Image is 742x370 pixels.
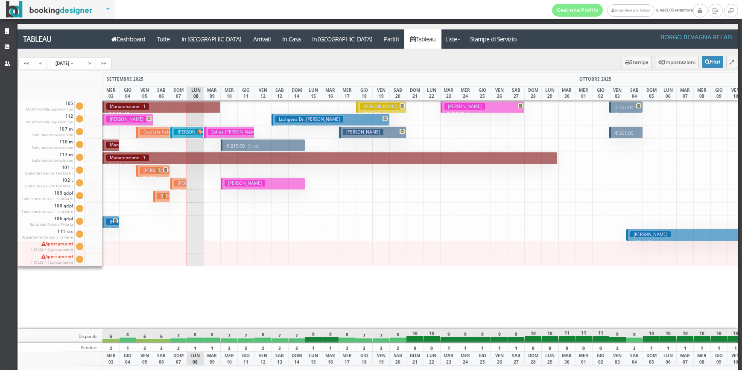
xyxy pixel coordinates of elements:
[221,139,305,151] button: € 815.00 5 notti 2 Adulti
[102,101,220,113] button: Manutenzione - 1 € 0.00 27 notti
[119,329,137,343] div: 8
[305,86,322,100] div: LUN 15
[406,86,424,100] div: DOM 21
[474,329,491,343] div: 9
[693,343,711,352] div: 1
[464,111,479,117] small: 5 notti
[288,329,306,343] div: 7
[339,86,356,100] div: MER 17
[237,352,255,366] div: GIO 11
[552,4,603,17] a: Gestione Profilo
[372,343,390,352] div: 3
[106,142,149,148] h3: Manutenzione - 1
[170,352,187,366] div: DOM 07
[558,352,576,366] div: MAR 30
[288,86,306,100] div: DOM 14
[693,352,711,366] div: MER 08
[653,239,667,245] small: 8 notti
[106,225,117,252] p: € 1751.76
[106,116,147,122] h3: [PERSON_NAME]
[626,86,643,100] div: SAB 04
[575,86,593,100] div: MER 01
[406,329,424,343] div: 10
[491,352,508,366] div: VEN 26
[423,343,441,352] div: 0
[106,219,186,225] h3: [PERSON_NAME] | [PERSON_NAME]
[693,86,711,100] div: MER 08
[389,329,407,343] div: 8
[170,86,187,100] div: DOM 07
[404,29,441,49] a: Tableau
[613,104,640,117] p: € 207.00
[575,329,593,343] div: 11
[423,329,441,343] div: 10
[508,86,525,100] div: SAB 27
[271,329,289,343] div: 7
[140,136,167,149] p: € 450.70
[363,137,377,143] small: 4 notti
[204,86,221,100] div: MAR 09
[106,154,149,161] h3: Manutenzione - 1
[21,209,73,214] small: Suite con terrazza - familiare
[607,4,654,17] a: Borgo Bevagna Admin
[136,165,170,177] button: [PERSON_NAME] | Fonte Lapresentazione Marianna € 0.00 2 notti
[26,107,73,117] small: Matrimoniale superior con terrazza
[372,352,390,366] div: VEN 19
[441,101,525,113] button: [PERSON_NAME] € 630.00 5 notti
[626,343,643,352] div: 3
[406,343,424,352] div: 0
[247,29,277,49] a: Arrivati
[136,343,153,352] div: 3
[56,60,69,66] span: [DATE]
[609,101,643,113] button: € 207.00 2 notti
[271,343,289,352] div: 3
[254,86,272,100] div: VEN 12
[153,329,170,343] div: 6
[19,101,75,114] span: 105
[157,193,198,199] h3: [PERSON_NAME]
[541,329,559,343] div: 10
[155,167,161,173] img: room-undefined.png
[245,143,259,149] small: 5 notti
[360,103,400,110] h3: [PERSON_NAME]
[136,86,153,100] div: VEN 05
[710,329,728,343] div: 10
[592,343,610,352] div: 0
[339,343,356,352] div: 2
[204,329,221,343] div: 8
[153,352,170,366] div: SAB 06
[188,86,204,100] div: LUN 08
[102,352,120,366] div: MER 03
[157,200,167,227] p: € 337.50
[187,343,204,352] div: 1
[615,131,637,143] small: 2 notti
[153,343,170,352] div: 3
[136,329,153,343] div: 6
[524,343,542,352] div: 0
[106,29,151,49] a: Dashboard
[389,86,407,100] div: SAB 20
[474,352,491,366] div: GIO 25
[102,152,557,164] button: Manutenzione - 1 € 0.00 28 notti
[21,196,73,201] small: Suite con terrazza - familiare
[592,329,610,343] div: 11
[107,76,143,82] span: SETTEMBRE 2025
[288,343,306,352] div: 3
[558,329,576,343] div: 11
[83,57,96,69] a: >
[444,111,522,117] p: € 630.00
[121,111,138,117] small: 27 notti
[163,193,169,198] img: room-undefined.png
[643,352,660,366] div: DOM 05
[609,126,643,139] button: € 261.00 2 notti
[19,229,75,242] span: 111 six
[220,343,238,352] div: 3
[140,167,254,174] h3: [PERSON_NAME] | Fonte Lapresentazione Marianna
[19,152,75,165] span: 113 m
[151,29,176,49] a: Tutte
[18,343,103,352] div: Vendute
[441,29,464,49] a: Liste
[18,57,35,69] a: <<
[660,352,677,366] div: LUN 06
[660,343,677,352] div: 1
